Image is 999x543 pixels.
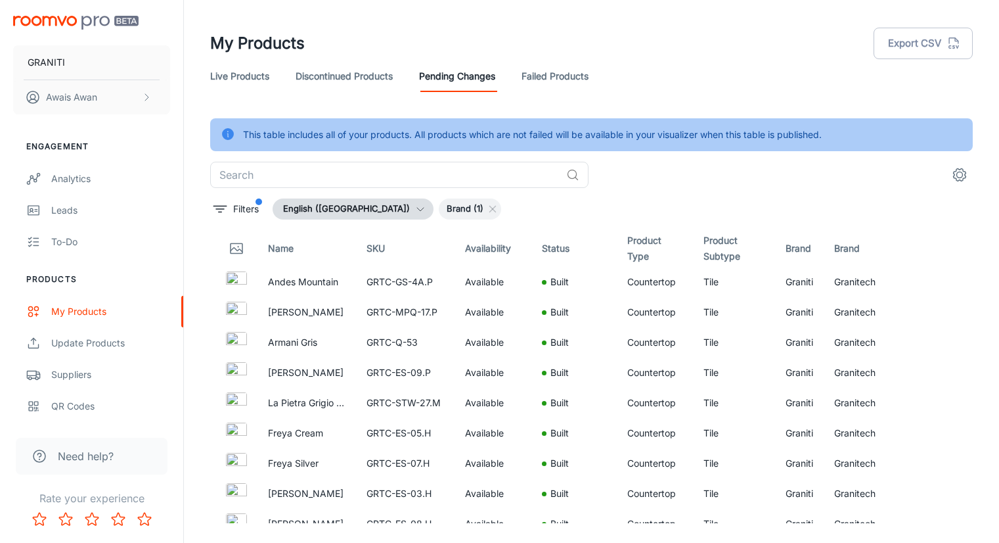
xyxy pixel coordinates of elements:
p: Built [550,335,569,350]
th: SKU [356,230,455,267]
button: Rate 3 star [79,506,105,532]
div: Update Products [51,336,170,350]
span: Need help? [58,448,114,464]
p: Built [550,517,569,531]
div: Suppliers [51,367,170,382]
p: Filters [233,202,259,216]
td: GRTC-MPQ-17.P [356,297,455,327]
button: Rate 2 star [53,506,79,532]
td: Tile [693,297,775,327]
div: To-do [51,235,170,249]
div: Leads [51,203,170,218]
svg: Thumbnail [229,241,244,256]
p: Built [550,396,569,410]
td: GRTC-ES-09.P [356,358,455,388]
input: Search [210,162,561,188]
td: Graniti [775,418,824,448]
h1: My Products [210,32,305,55]
td: Tile [693,418,775,448]
p: Built [550,366,569,380]
button: Rate 4 star [105,506,131,532]
p: Built [550,456,569,471]
td: Available [455,448,531,479]
td: Graniti [775,267,824,297]
p: Rate your experience [11,490,173,506]
td: Tile [693,327,775,358]
button: Export CSV [874,28,973,59]
td: Tile [693,509,775,539]
p: Freya Cream [268,426,345,440]
div: Brand (1) [439,199,501,220]
th: Brand [824,230,886,267]
td: GRTC-ES-08.H [356,509,455,539]
td: GRTC-GS-4A.P [356,267,455,297]
div: My Products [51,304,170,319]
td: Granitech [824,448,886,479]
span: Brand (1) [439,202,491,216]
td: Countertop [617,327,693,358]
p: Freya Silver [268,456,345,471]
td: Granitech [824,509,886,539]
td: Granitech [824,267,886,297]
td: GRTC-Q-53 [356,327,455,358]
td: Granitech [824,479,886,509]
div: QR Codes [51,399,170,413]
p: La Pietra Grigio Di Pietra [268,396,345,410]
div: Analytics [51,172,170,186]
td: Graniti [775,448,824,479]
td: Granitech [824,418,886,448]
th: Brand [775,230,824,267]
th: Product Subtype [693,230,775,267]
td: Graniti [775,388,824,418]
td: Available [455,479,531,509]
td: GRTC-ES-05.H [356,418,455,448]
td: Available [455,388,531,418]
th: Availability [455,230,531,267]
td: Tile [693,479,775,509]
a: Live Products [210,60,269,92]
p: Armani Gris [268,335,345,350]
td: Tile [693,358,775,388]
td: Available [455,418,531,448]
td: Tile [693,448,775,479]
p: Awais Awan [46,90,97,105]
th: Name [257,230,356,267]
td: Available [455,327,531,358]
p: [PERSON_NAME] [268,486,345,501]
button: settings [946,162,973,188]
td: Available [455,509,531,539]
td: Countertop [617,297,693,327]
p: Built [550,305,569,319]
td: Graniti [775,297,824,327]
button: Awais Awan [13,80,170,114]
p: Andes Mountain [268,275,345,289]
td: Granitech [824,327,886,358]
p: [PERSON_NAME] [268,517,345,531]
div: This table includes all of your products. All products which are not failed will be available in ... [243,122,822,147]
a: Discontinued Products [296,60,393,92]
p: [PERSON_NAME] [268,305,345,319]
td: Granitech [824,388,886,418]
td: Countertop [617,509,693,539]
td: Available [455,297,531,327]
td: Countertop [617,418,693,448]
td: Graniti [775,479,824,509]
button: Rate 5 star [131,506,158,532]
a: Pending Changes [419,60,495,92]
td: GRTC-ES-07.H [356,448,455,479]
td: Countertop [617,479,693,509]
button: English ([GEOGRAPHIC_DATA]) [273,199,433,220]
td: Graniti [775,327,824,358]
td: Graniti [775,509,824,539]
a: Failed Products [522,60,588,92]
td: Available [455,267,531,297]
td: Countertop [617,448,693,479]
img: Roomvo PRO Beta [13,16,139,30]
p: GRANITI [28,55,65,70]
td: Countertop [617,388,693,418]
p: [PERSON_NAME] [268,366,345,380]
button: Rate 1 star [26,506,53,532]
td: Granitech [824,358,886,388]
td: Countertop [617,267,693,297]
td: Available [455,358,531,388]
